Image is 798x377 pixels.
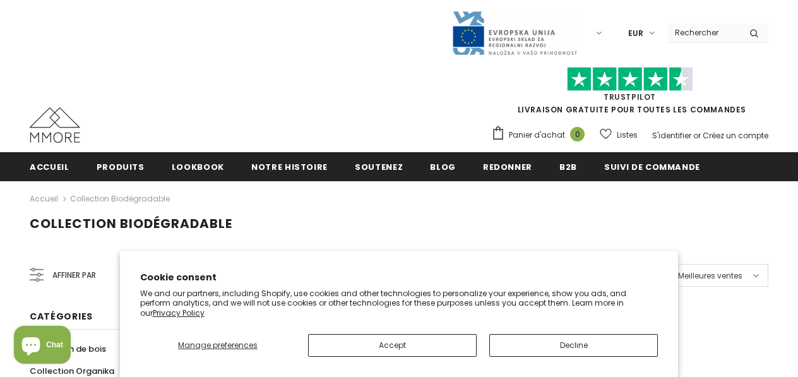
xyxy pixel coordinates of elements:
a: Accueil [30,191,58,206]
span: soutenez [355,161,403,173]
span: Meilleures ventes [678,270,742,282]
h2: Cookie consent [140,271,658,284]
span: Catégories [30,310,93,323]
span: Panier d'achat [509,129,565,141]
span: Notre histoire [251,161,328,173]
a: Accueil [30,152,69,181]
a: Créez un compte [703,130,768,141]
span: Accueil [30,161,69,173]
span: 0 [570,127,585,141]
a: Panier d'achat 0 [491,126,591,145]
a: Lookbook [172,152,224,181]
a: Javni Razpis [451,27,578,38]
span: Produits [97,161,145,173]
a: Notre histoire [251,152,328,181]
button: Manage preferences [140,334,295,357]
a: Produits [97,152,145,181]
span: Collection Organika [30,365,114,377]
a: B2B [559,152,577,181]
a: Suivi de commande [604,152,700,181]
button: Accept [308,334,477,357]
a: S'identifier [652,130,691,141]
span: EUR [628,27,643,40]
span: Manage preferences [178,340,258,350]
a: TrustPilot [604,92,656,102]
p: We and our partners, including Shopify, use cookies and other technologies to personalize your ex... [140,289,658,318]
a: soutenez [355,152,403,181]
span: Lookbook [172,161,224,173]
span: Blog [430,161,456,173]
input: Search Site [667,23,740,42]
span: Redonner [483,161,532,173]
a: Redonner [483,152,532,181]
img: Javni Razpis [451,10,578,56]
span: Affiner par [52,268,96,282]
a: Blog [430,152,456,181]
span: LIVRAISON GRATUITE POUR TOUTES LES COMMANDES [491,73,768,115]
span: Collection biodégradable [30,215,232,232]
a: Collection biodégradable [70,193,170,204]
a: Listes [600,124,638,146]
span: or [693,130,701,141]
inbox-online-store-chat: Shopify online store chat [10,326,74,367]
span: B2B [559,161,577,173]
img: Faites confiance aux étoiles pilotes [567,67,693,92]
a: Privacy Policy [153,308,205,318]
button: Decline [489,334,658,357]
img: Cas MMORE [30,107,80,143]
span: Suivi de commande [604,161,700,173]
span: Listes [617,129,638,141]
